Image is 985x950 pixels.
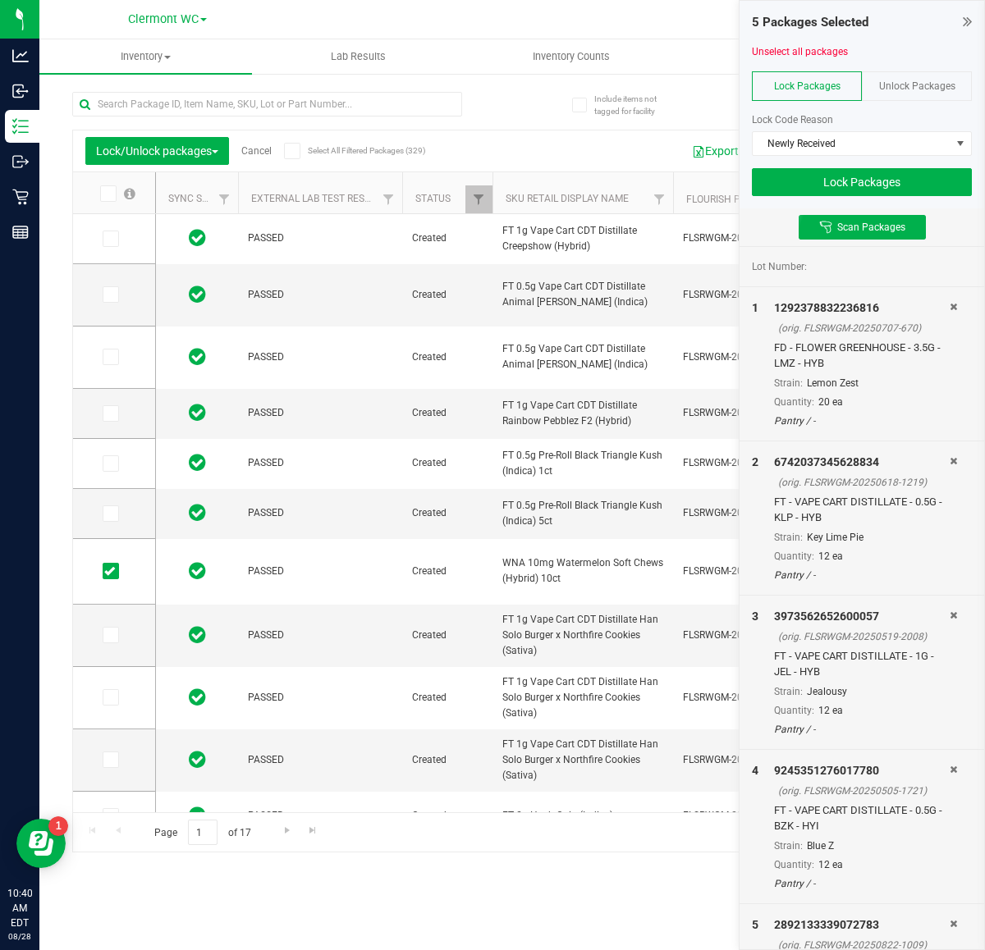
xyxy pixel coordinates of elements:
span: FLSRWGM-20250826-507 [683,231,844,246]
span: Quantity: [774,705,814,716]
span: FLSRWGM-20250822-291 [683,808,844,824]
span: Newly Received [753,132,951,155]
span: Created [412,564,483,579]
span: Lot Number: [752,259,807,274]
span: PASSED [248,505,392,521]
span: FLSRWGM-20250822-1009 [683,564,844,579]
span: 12 ea [818,705,843,716]
span: FT 0.5g Vape Cart CDT Distillate Animal [PERSON_NAME] (Indica) [502,341,663,372]
span: Quantity: [774,859,814,870]
button: Lock/Unlock packages [85,137,229,165]
span: Include items not tagged for facility [594,93,676,117]
div: 3973562652600057 [774,608,950,625]
div: Pantry / - [774,722,950,737]
a: Go to the next page [275,820,299,842]
span: Inventory [39,49,252,64]
span: Created [412,690,483,706]
span: In Sync [189,623,206,646]
span: Unlock Packages [879,80,955,92]
span: 2 [752,455,758,468]
span: Quantity: [774,396,814,408]
span: Select All Filtered Packages (329) [308,146,390,155]
a: Inventory [39,39,252,74]
span: In Sync [189,451,206,474]
div: 2892133339072783 [774,916,950,934]
inline-svg: Outbound [12,153,29,170]
span: Blue Z [807,840,834,852]
span: Strain: [774,532,803,543]
span: FT 2g Hash Coin (Indica) [502,808,663,824]
button: Lock Packages [752,168,972,196]
span: 12 ea [818,859,843,870]
inline-svg: Inventory [12,118,29,135]
span: Select all records on this page [124,188,135,199]
a: Sync Status [168,193,231,204]
span: Lock Packages [774,80,841,92]
div: (orig. FLSRWGM-20250505-1721) [778,783,950,798]
span: Created [412,287,483,303]
span: 4 [752,764,758,777]
div: (orig. FLSRWGM-20250618-1219) [778,475,950,490]
div: (orig. FLSRWGM-20250519-2008) [778,629,950,644]
a: Go to the last page [301,820,325,842]
span: FLSRWGM-20250825-1381 [683,349,844,365]
span: Created [412,628,483,643]
span: Lab Results [309,49,408,64]
span: FT 1g Vape Cart CDT Distillate Creepshow (Hybrid) [502,223,663,254]
span: In Sync [189,804,206,827]
a: Flourish Package ID [686,194,790,205]
div: 1292378832236816 [774,299,950,317]
span: Created [412,505,483,521]
span: Lemon Zest [807,377,859,389]
span: 1 [752,301,758,314]
span: Scan Packages [837,221,905,234]
span: FLSRWGM-20250822-1638 [683,455,844,471]
div: FT - VAPE CART DISTILLATE - 0.5G - BZK - HYI [774,802,950,834]
p: 08/28 [7,930,32,943]
span: PASSED [248,628,392,643]
a: Status [415,193,451,204]
span: FLSRWGM-20250822-828 [683,752,844,768]
a: Filter [465,185,492,213]
button: Export to Excel [681,137,791,165]
span: Key Lime Pie [807,532,864,543]
a: Unselect all packages [752,46,848,57]
span: PASSED [248,231,392,246]
div: FT - VAPE CART DISTILLATE - 0.5G - KLP - HYB [774,494,950,526]
a: Lab Results [252,39,465,74]
span: Strain: [774,686,803,697]
div: 6742037345628834 [774,454,950,471]
span: FT 1g Vape Cart CDT Distillate Han Solo Burger x Northfire Cookies (Sativa) [502,674,663,722]
span: Lock/Unlock packages [96,144,218,158]
span: WNA 10mg Watermelon Soft Chews (Hybrid) 10ct [502,555,663,587]
span: Clermont WC [128,12,199,26]
span: In Sync [189,283,206,306]
span: 12 ea [818,550,843,562]
span: PASSED [248,752,392,768]
div: FT - VAPE CART DISTILLATE - 1G - JEL - HYB [774,648,950,680]
div: 9245351276017780 [774,762,950,779]
span: Lock Code Reason [752,114,833,126]
div: FD - FLOWER GREENHOUSE - 3.5G - LMZ - HYB [774,340,950,372]
span: Strain: [774,377,803,389]
span: FLSRWGM-20250825-753 [683,405,844,421]
span: 3 [752,610,758,623]
inline-svg: Inbound [12,83,29,99]
span: PASSED [248,564,392,579]
span: Inventory Counts [511,49,632,64]
span: FLSRWGM-20250822-765 [683,690,844,706]
span: Created [412,455,483,471]
p: 10:40 AM EDT [7,886,32,930]
span: FT 0.5g Pre-Roll Black Triangle Kush (Indica) 1ct [502,448,663,479]
span: 5 [752,918,758,931]
inline-svg: Reports [12,224,29,240]
div: Pantry / - [774,413,950,428]
span: PASSED [248,455,392,471]
iframe: Resource center unread badge [48,816,68,836]
span: Created [412,349,483,365]
span: Created [412,808,483,824]
a: Inventory Counts [465,39,677,74]
div: (orig. FLSRWGM-20250707-670) [778,321,950,336]
span: Created [412,752,483,768]
inline-svg: Retail [12,189,29,205]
